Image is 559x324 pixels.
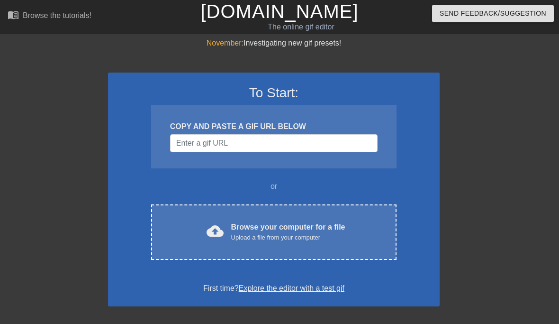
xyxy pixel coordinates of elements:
[8,9,91,24] a: Browse the tutorials!
[120,283,427,294] div: First time?
[200,1,358,22] a: [DOMAIN_NAME]
[170,121,378,132] div: COPY AND PASTE A GIF URL BELOW
[191,21,411,33] div: The online gif editor
[207,39,243,47] span: November:
[120,85,427,101] h3: To Start:
[231,222,345,242] div: Browse your computer for a file
[432,5,554,22] button: Send Feedback/Suggestion
[170,134,378,152] input: Username
[231,233,345,242] div: Upload a file from your computer
[440,8,546,19] span: Send Feedback/Suggestion
[8,9,19,20] span: menu_book
[23,11,91,19] div: Browse the tutorials!
[239,284,344,292] a: Explore the editor with a test gif
[133,181,415,192] div: or
[207,222,224,240] span: cloud_upload
[108,37,440,49] div: Investigating new gif presets!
